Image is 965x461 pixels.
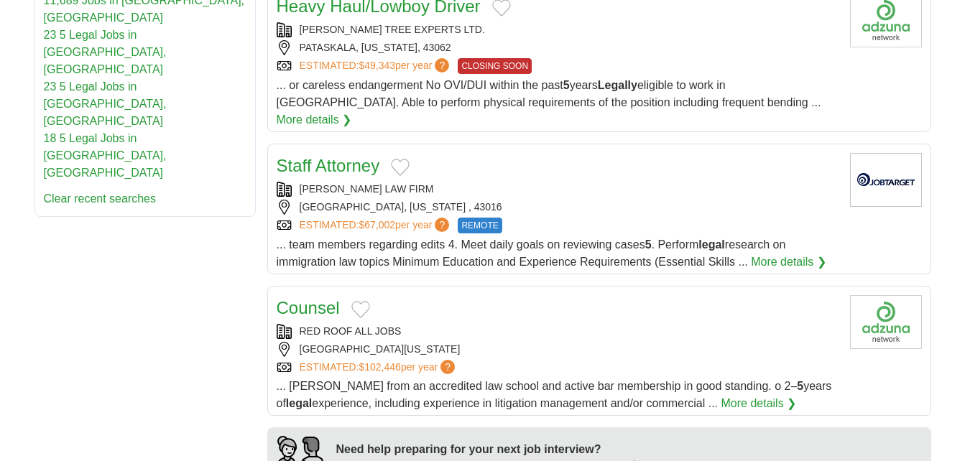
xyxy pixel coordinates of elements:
[359,361,400,373] span: $102,446
[277,79,821,108] span: ... or careless endangerment No OVI/DUI within the past years eligible to work in [GEOGRAPHIC_DAT...
[44,132,167,179] a: 18 5 Legal Jobs in [GEOGRAPHIC_DATA], [GEOGRAPHIC_DATA]
[44,80,167,127] a: 23 5 Legal Jobs in [GEOGRAPHIC_DATA], [GEOGRAPHIC_DATA]
[44,29,167,75] a: 23 5 Legal Jobs in [GEOGRAPHIC_DATA], [GEOGRAPHIC_DATA]
[850,295,922,349] img: Company logo
[277,298,340,317] a: Counsel
[751,253,826,271] a: More details ❯
[359,219,395,230] span: $67,002
[645,238,652,251] strong: 5
[458,218,502,233] span: REMOTE
[435,218,449,232] span: ?
[336,441,641,458] div: Need help preparing for your next job interview?
[277,111,352,129] a: More details ❯
[598,79,637,91] strong: Legally
[277,40,839,55] div: PATASKALA, [US_STATE], 43062
[277,380,832,409] span: ... [PERSON_NAME] from an accredited law school and active bar membership in good standing. o 2– ...
[351,301,370,318] button: Add to favorite jobs
[698,238,724,251] strong: legal
[391,159,410,176] button: Add to favorite jobs
[277,324,839,339] div: RED ROOF ALL JOBS
[359,60,395,71] span: $49,343
[44,192,157,205] a: Clear recent searches
[435,58,449,73] span: ?
[300,218,453,233] a: ESTIMATED:$67,002per year?
[277,22,839,37] div: [PERSON_NAME] TREE EXPERTS LTD.
[300,58,453,74] a: ESTIMATED:$49,343per year?
[458,58,532,74] span: CLOSING SOON
[721,395,797,412] a: More details ❯
[440,360,455,374] span: ?
[563,79,570,91] strong: 5
[277,342,839,357] div: [GEOGRAPHIC_DATA][US_STATE]
[277,238,786,268] span: ... team members regarding edits 4. Meet daily goals on reviewing cases . Perform research on imm...
[277,182,839,197] div: [PERSON_NAME] LAW FIRM
[850,153,922,207] img: Company logo
[300,360,458,375] a: ESTIMATED:$102,446per year?
[277,156,380,175] a: Staff Attorney
[277,200,839,215] div: [GEOGRAPHIC_DATA], [US_STATE] , 43016
[286,397,312,409] strong: legal
[797,380,803,392] strong: 5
